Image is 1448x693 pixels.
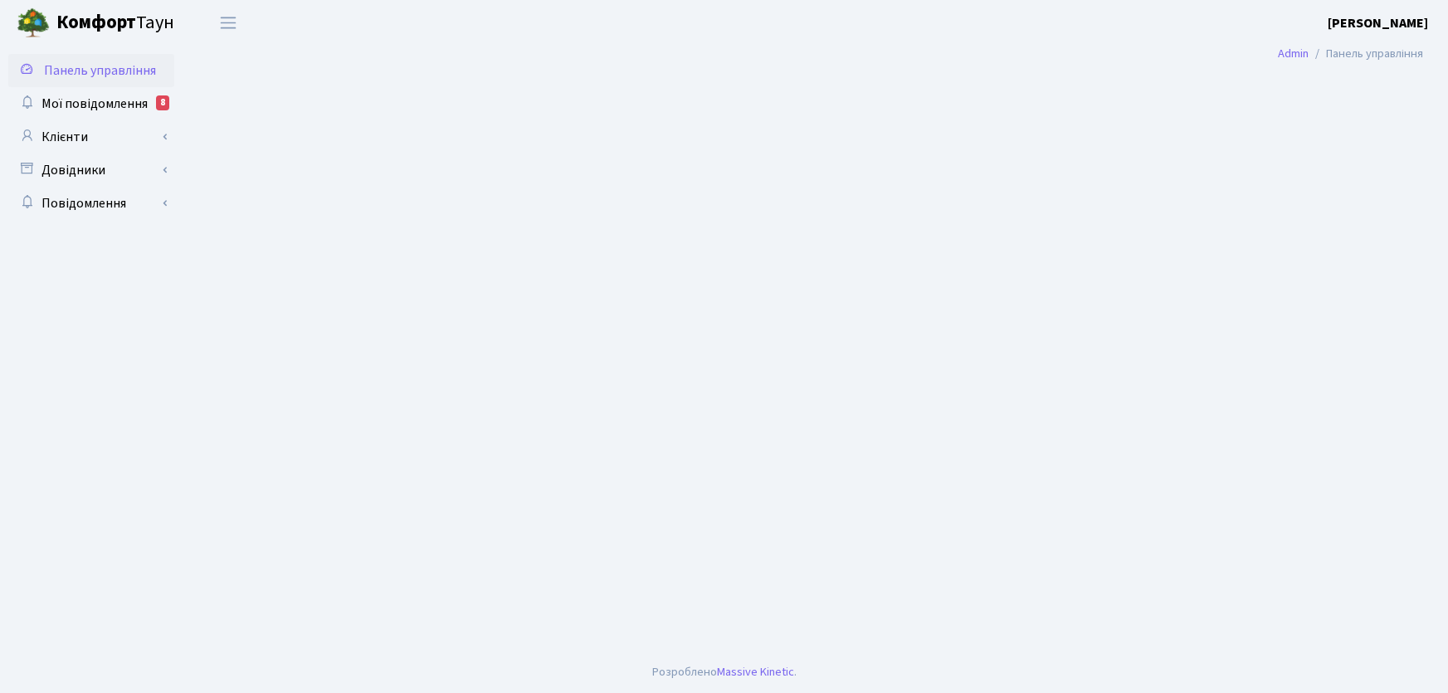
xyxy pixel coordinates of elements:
a: Повідомлення [8,187,174,220]
button: Переключити навігацію [207,9,249,37]
a: Панель управління [8,54,174,87]
span: Мої повідомлення [41,95,148,113]
a: Admin [1278,45,1309,62]
a: Мої повідомлення8 [8,87,174,120]
a: Massive Kinetic [717,663,794,681]
a: Клієнти [8,120,174,154]
img: logo.png [17,7,50,40]
a: Довідники [8,154,174,187]
div: 8 [156,95,169,110]
b: Комфорт [56,9,136,36]
div: Розроблено . [652,663,797,681]
li: Панель управління [1309,45,1423,63]
span: Панель управління [44,61,156,80]
span: Таун [56,9,174,37]
nav: breadcrumb [1253,37,1448,71]
a: [PERSON_NAME] [1328,13,1428,33]
b: [PERSON_NAME] [1328,14,1428,32]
